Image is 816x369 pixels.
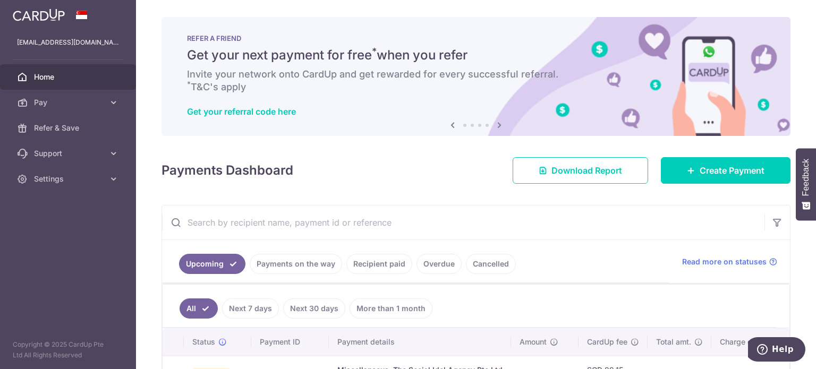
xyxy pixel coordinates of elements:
[350,298,432,319] a: More than 1 month
[34,123,104,133] span: Refer & Save
[162,205,764,239] input: Search by recipient name, payment id or reference
[656,337,691,347] span: Total amt.
[346,254,412,274] a: Recipient paid
[520,337,547,347] span: Amount
[416,254,462,274] a: Overdue
[34,148,104,159] span: Support
[161,161,293,180] h4: Payments Dashboard
[179,254,245,274] a: Upcoming
[13,8,65,21] img: CardUp
[34,97,104,108] span: Pay
[34,72,104,82] span: Home
[34,174,104,184] span: Settings
[796,148,816,220] button: Feedback - Show survey
[700,164,764,177] span: Create Payment
[801,159,811,196] span: Feedback
[587,337,627,347] span: CardUp fee
[187,106,296,117] a: Get your referral code here
[748,337,805,364] iframe: Opens a widget where you can find more information
[661,157,790,184] a: Create Payment
[180,298,218,319] a: All
[513,157,648,184] a: Download Report
[466,254,516,274] a: Cancelled
[682,256,777,267] a: Read more on statuses
[17,37,119,48] p: [EMAIL_ADDRESS][DOMAIN_NAME]
[161,17,790,136] img: RAF banner
[192,337,215,347] span: Status
[222,298,279,319] a: Next 7 days
[329,328,511,356] th: Payment details
[187,68,765,93] h6: Invite your network onto CardUp and get rewarded for every successful referral. T&C's apply
[682,256,767,267] span: Read more on statuses
[250,254,342,274] a: Payments on the way
[187,47,765,64] h5: Get your next payment for free when you refer
[720,337,763,347] span: Charge date
[251,328,329,356] th: Payment ID
[283,298,345,319] a: Next 30 days
[187,34,765,42] p: REFER A FRIEND
[551,164,622,177] span: Download Report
